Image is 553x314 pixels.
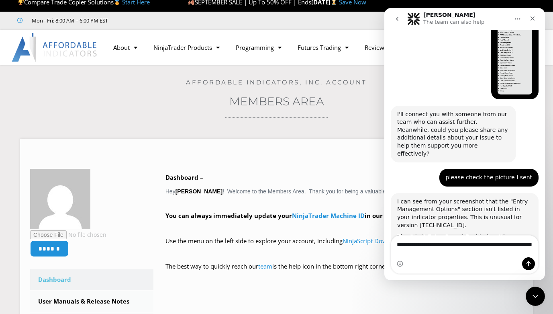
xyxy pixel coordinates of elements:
[6,98,154,161] div: Solomon says…
[186,78,367,86] a: Affordable Indicators, Inc. Account
[12,252,19,259] button: Emoji picker
[175,188,222,195] strong: [PERSON_NAME]
[119,16,240,25] iframe: Customer reviews powered by Trustpilot
[138,249,151,262] button: Send a message…
[13,225,148,257] div: The "Limit Entry Cancel Enabled" setting should be in the "Entry Management Options" section, but...
[7,228,154,249] textarea: Message…
[12,33,98,62] img: LogoAI | Affordable Indicators – NinjaTrader
[55,161,154,179] div: please check the picture I sent
[290,38,357,57] a: Futures Trading
[6,161,154,185] div: Bernard says…
[292,211,365,220] a: NinjaTrader Machine ID
[30,269,153,290] a: Dashboard
[165,172,523,283] div: Hey ! Welcome to the Members Area. Thank you for being a valuable customer!
[105,38,432,57] nav: Menu
[13,103,125,150] div: I'll connect you with someone from our team who can assist further. Meanwhile, could you please s...
[258,262,272,270] a: team
[6,98,132,155] div: I'll connect you with someone from our team who can assist further. Meanwhile, could you please s...
[526,287,545,306] iframe: Intercom live chat
[384,8,545,280] iframe: Intercom live chat
[13,190,148,221] div: I can see from your screenshot that the "Entry Management Options" section isn't listed in your i...
[357,38,395,57] a: Reviews
[145,38,228,57] a: NinjaTrader Products
[30,16,108,25] span: Mon - Fri: 8:00 AM – 6:00 PM EST
[30,169,90,229] img: e4fcb7e393c7f362cce49791d46e72b864b06ef1a2d5e23dd6dae2c4c5f7ae6b
[229,94,324,108] a: Members Area
[228,38,290,57] a: Programming
[61,166,148,174] div: please check the picture I sent
[165,211,443,220] strong: You can always immediately update your in our licensing database.
[343,237,406,245] a: NinjaScript Downloads
[30,291,153,312] a: User Manuals & Release Notes
[165,236,523,258] p: Use the menu on the left side to explore your account, including and .
[105,38,145,57] a: About
[165,173,203,181] b: Dashboard –
[165,261,523,283] p: The best way to quickly reach our is the help icon in the bottom right corner of any website page!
